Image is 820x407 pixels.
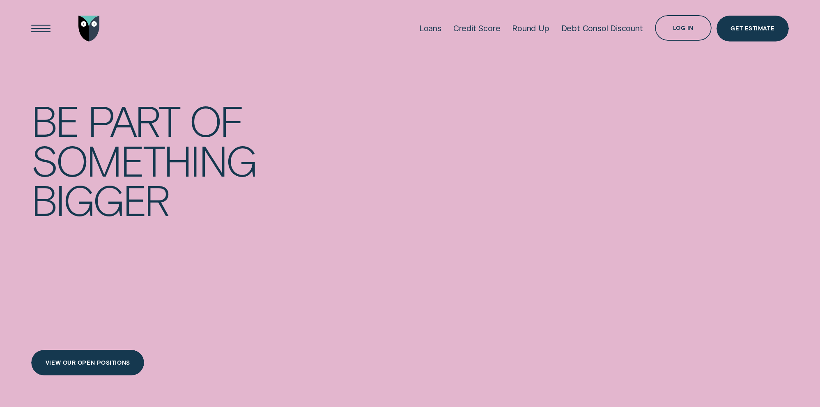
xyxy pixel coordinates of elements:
[512,23,549,33] div: Round Up
[28,16,53,41] button: Open Menu
[78,16,100,41] img: Wisr
[453,23,501,33] div: Credit Score
[717,16,789,41] a: Get Estimate
[31,350,144,375] a: View our open positions
[419,23,441,33] div: Loans
[31,100,278,219] h4: Be part of something bigger
[655,15,712,41] button: Log in
[561,23,643,33] div: Debt Consol Discount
